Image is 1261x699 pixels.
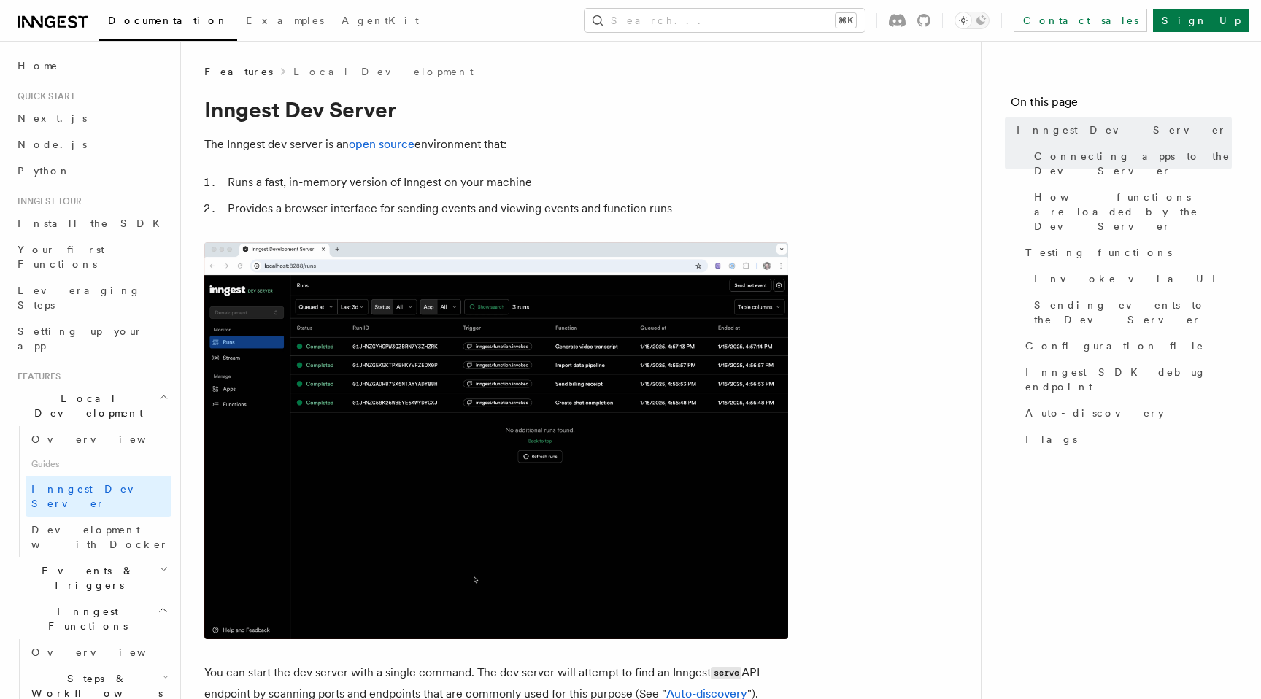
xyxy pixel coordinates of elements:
[711,667,741,679] code: serve
[18,217,169,229] span: Install the SDK
[585,9,865,32] button: Search...⌘K
[12,196,82,207] span: Inngest tour
[26,639,171,665] a: Overview
[26,426,171,452] a: Overview
[333,4,428,39] a: AgentKit
[204,64,273,79] span: Features
[12,318,171,359] a: Setting up your app
[12,563,159,592] span: Events & Triggers
[18,165,71,177] span: Python
[26,517,171,557] a: Development with Docker
[31,433,182,445] span: Overview
[1153,9,1249,32] a: Sign Up
[1028,143,1232,184] a: Connecting apps to the Dev Server
[1025,365,1232,394] span: Inngest SDK debug endpoint
[12,105,171,131] a: Next.js
[1034,149,1232,178] span: Connecting apps to the Dev Server
[1019,400,1232,426] a: Auto-discovery
[12,90,75,102] span: Quick start
[1025,406,1164,420] span: Auto-discovery
[1028,292,1232,333] a: Sending events to the Dev Server
[12,158,171,184] a: Python
[1019,333,1232,359] a: Configuration file
[1034,298,1232,327] span: Sending events to the Dev Server
[99,4,237,41] a: Documentation
[12,426,171,557] div: Local Development
[12,604,158,633] span: Inngest Functions
[12,236,171,277] a: Your first Functions
[204,134,788,155] p: The Inngest dev server is an environment that:
[1019,239,1232,266] a: Testing functions
[1034,190,1232,233] span: How functions are loaded by the Dev Server
[1011,93,1232,117] h4: On this page
[18,325,143,352] span: Setting up your app
[1028,184,1232,239] a: How functions are loaded by the Dev Server
[836,13,856,28] kbd: ⌘K
[31,524,169,550] span: Development with Docker
[1025,432,1077,447] span: Flags
[12,131,171,158] a: Node.js
[349,137,414,151] a: open source
[108,15,228,26] span: Documentation
[18,112,87,124] span: Next.js
[12,391,159,420] span: Local Development
[1028,266,1232,292] a: Invoke via UI
[12,598,171,639] button: Inngest Functions
[12,385,171,426] button: Local Development
[246,15,324,26] span: Examples
[12,277,171,318] a: Leveraging Steps
[26,476,171,517] a: Inngest Dev Server
[1025,339,1204,353] span: Configuration file
[18,244,104,270] span: Your first Functions
[293,64,474,79] a: Local Development
[204,242,788,639] img: Dev Server Demo
[1034,271,1228,286] span: Invoke via UI
[223,172,788,193] li: Runs a fast, in-memory version of Inngest on your machine
[223,198,788,219] li: Provides a browser interface for sending events and viewing events and function runs
[18,139,87,150] span: Node.js
[18,285,141,311] span: Leveraging Steps
[342,15,419,26] span: AgentKit
[1019,359,1232,400] a: Inngest SDK debug endpoint
[955,12,990,29] button: Toggle dark mode
[1014,9,1147,32] a: Contact sales
[204,96,788,123] h1: Inngest Dev Server
[1025,245,1172,260] span: Testing functions
[12,210,171,236] a: Install the SDK
[26,452,171,476] span: Guides
[12,371,61,382] span: Features
[12,557,171,598] button: Events & Triggers
[31,483,156,509] span: Inngest Dev Server
[12,53,171,79] a: Home
[237,4,333,39] a: Examples
[1017,123,1227,137] span: Inngest Dev Server
[1019,426,1232,452] a: Flags
[1011,117,1232,143] a: Inngest Dev Server
[18,58,58,73] span: Home
[31,646,182,658] span: Overview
